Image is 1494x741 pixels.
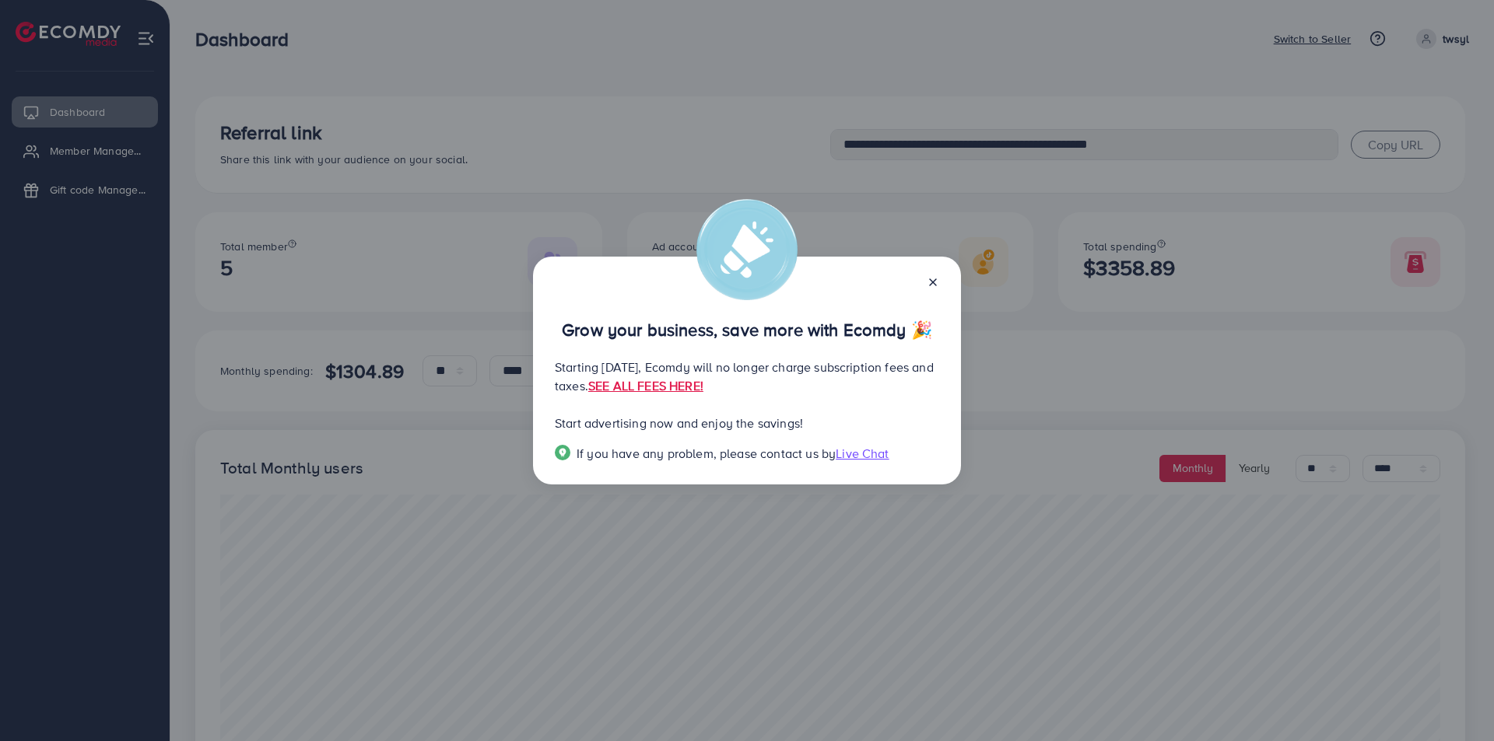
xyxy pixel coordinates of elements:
img: Popup guide [555,445,570,460]
a: SEE ALL FEES HERE! [588,377,703,394]
span: If you have any problem, please contact us by [577,445,836,462]
iframe: Chat [1428,671,1482,729]
p: Starting [DATE], Ecomdy will no longer charge subscription fees and taxes. [555,358,939,395]
p: Start advertising now and enjoy the savings! [555,414,939,432]
span: Live Chat [836,445,889,462]
img: alert [696,199,798,300]
p: Grow your business, save more with Ecomdy 🎉 [555,320,939,339]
